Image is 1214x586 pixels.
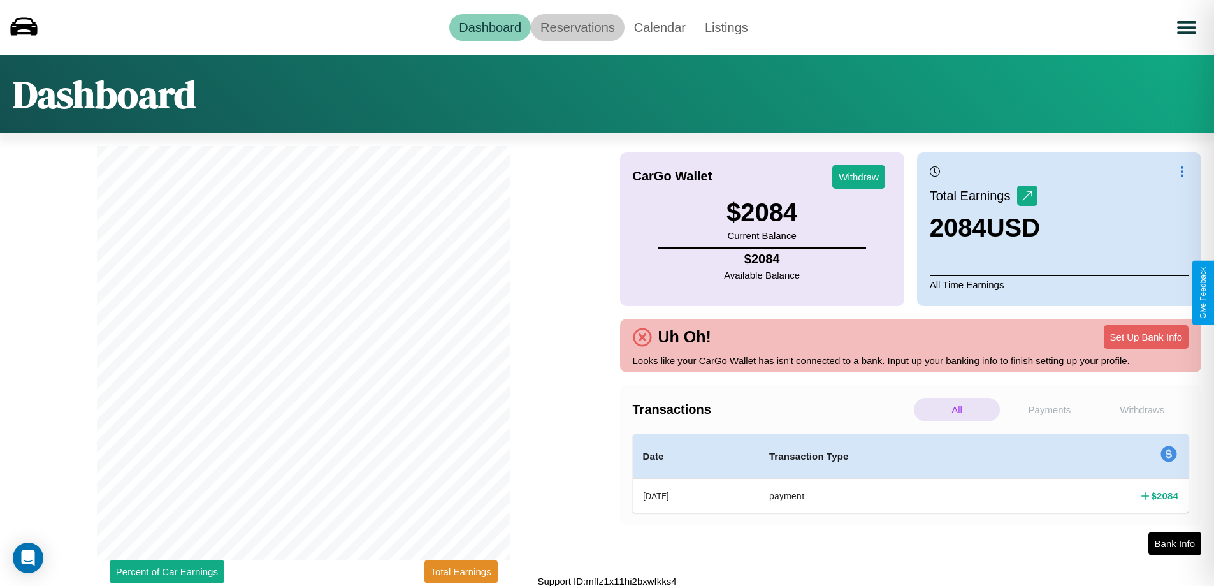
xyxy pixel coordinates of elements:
[531,14,625,41] a: Reservations
[930,184,1017,207] p: Total Earnings
[724,252,800,267] h4: $ 2084
[652,328,718,346] h4: Uh Oh!
[633,402,911,417] h4: Transactions
[930,214,1040,242] h3: 2084 USD
[110,560,224,583] button: Percent of Car Earnings
[625,14,695,41] a: Calendar
[769,449,1017,464] h4: Transaction Type
[914,398,1000,421] p: All
[1169,10,1204,45] button: Open menu
[695,14,758,41] a: Listings
[633,169,712,184] h4: CarGo Wallet
[724,267,800,284] p: Available Balance
[633,434,1189,513] table: simple table
[643,449,749,464] h4: Date
[1199,267,1208,319] div: Give Feedback
[424,560,498,583] button: Total Earnings
[930,275,1189,293] p: All Time Earnings
[449,14,531,41] a: Dashboard
[759,479,1027,513] th: payment
[726,198,797,227] h3: $ 2084
[633,352,1189,369] p: Looks like your CarGo Wallet has isn't connected to a bank. Input up your banking info to finish ...
[1006,398,1092,421] p: Payments
[13,68,196,121] h1: Dashboard
[1104,325,1189,349] button: Set Up Bank Info
[1152,489,1178,502] h4: $ 2084
[13,543,43,573] div: Open Intercom Messenger
[832,165,885,189] button: Withdraw
[1099,398,1185,421] p: Withdraws
[726,227,797,244] p: Current Balance
[633,479,759,513] th: [DATE]
[1148,532,1201,555] button: Bank Info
